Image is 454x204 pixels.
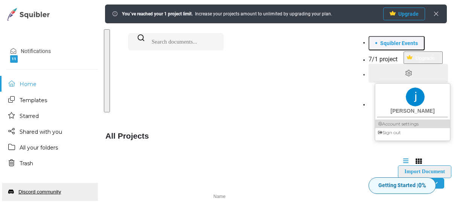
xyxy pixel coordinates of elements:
span: Import Document [404,169,445,174]
span: 0% [418,182,426,189]
a: Notifications11 [4,44,98,66]
a: Account settings [375,119,450,128]
button: Upgrade [383,8,425,20]
span: You`ve reached your 1 project limit. [122,11,193,17]
a: Trash [2,156,98,171]
a: Home [2,76,98,91]
button: Upgrade [404,51,443,64]
span: Getting Started | [378,181,426,190]
span: Upgrade [416,52,435,61]
span: Increase your projects amount to unlimited by upgrading your plan. [195,11,332,17]
a: Templates [2,92,98,107]
button: Squibler Events [369,36,425,50]
div: Sign out [375,128,450,137]
p: All Projects [101,130,451,142]
span: Squibler Events [380,39,418,47]
a: Starred [2,108,98,123]
button: Getting Started |0% [369,177,436,194]
p: Name [213,193,225,199]
img: squibler logo [6,8,51,21]
span: Upgrade [398,11,419,17]
a: Shared with you [2,124,98,139]
button: Import Document [398,165,451,178]
a: All your folders [2,140,98,155]
div: [PERSON_NAME] [375,107,450,115]
span: 7/1 project [369,50,398,64]
span: 11 [10,55,18,63]
img: ACg8ocK_oFk9aqyO_yO7rOCG49UeiX2nlGonhv2w0P9bKaYsSedhwQ=s96-c [406,88,425,106]
button: Toggle navigation [104,29,110,112]
input: Search documents... [128,33,224,50]
u: Discord community [18,189,61,195]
